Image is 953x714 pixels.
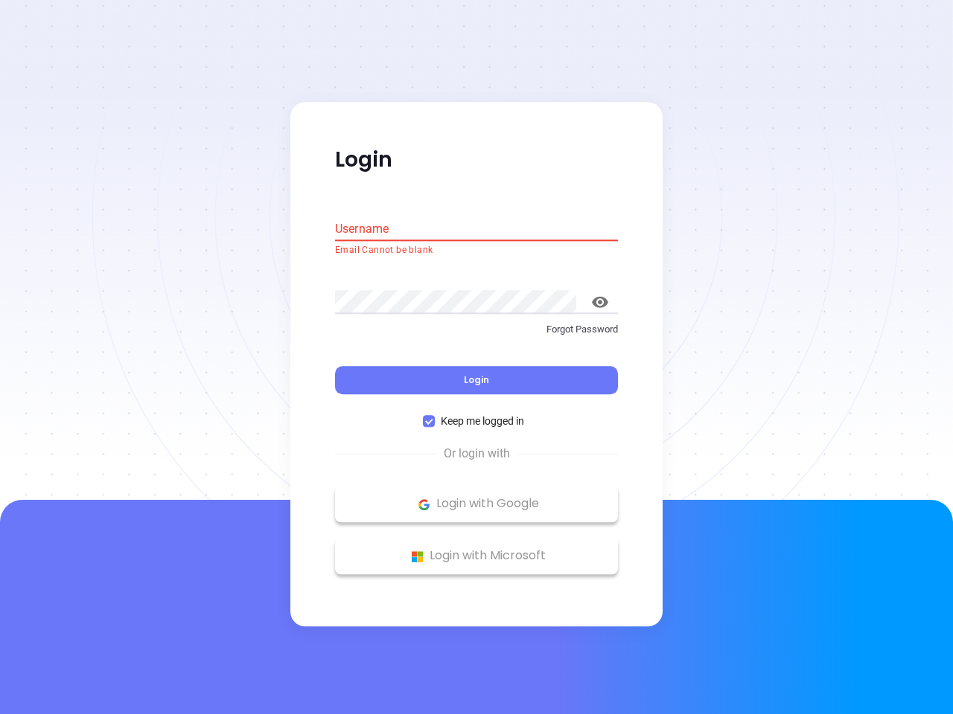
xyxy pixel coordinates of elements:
button: Google Logo Login with Google [335,486,618,523]
button: Microsoft Logo Login with Microsoft [335,538,618,575]
img: Google Logo [415,495,433,514]
span: Keep me logged in [435,414,530,430]
a: Forgot Password [335,322,618,349]
p: Forgot Password [335,322,618,337]
p: Login with Google [342,493,611,515]
span: Or login with [436,446,517,463]
span: Login [464,374,489,387]
p: Login with Microsoft [342,545,611,567]
p: Login [335,147,618,173]
img: Microsoft Logo [408,547,427,566]
button: toggle password visibility [582,284,618,320]
p: Email Cannot be blank [335,243,618,258]
button: Login [335,367,618,395]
